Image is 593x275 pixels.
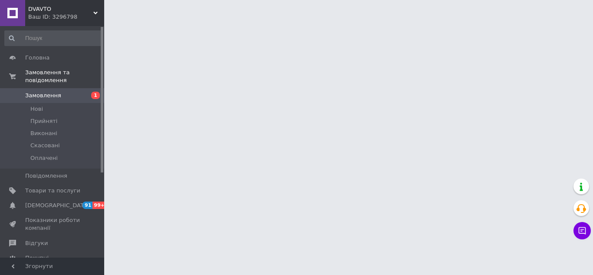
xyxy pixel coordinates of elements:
span: Товари та послуги [25,187,80,195]
span: Скасовані [30,142,60,149]
span: Головна [25,54,49,62]
div: Ваш ID: 3296798 [28,13,104,21]
span: Замовлення та повідомлення [25,69,104,84]
span: Замовлення [25,92,61,99]
span: 91 [82,202,92,209]
span: 1 [91,92,100,99]
span: 99+ [92,202,107,209]
span: DVAVTO [28,5,93,13]
input: Пошук [4,30,102,46]
span: Нові [30,105,43,113]
span: Покупці [25,254,49,262]
span: Відгуки [25,239,48,247]
span: Повідомлення [25,172,67,180]
span: Прийняті [30,117,57,125]
button: Чат з покупцем [573,222,591,239]
span: Виконані [30,129,57,137]
span: Оплачені [30,154,58,162]
span: Показники роботи компанії [25,216,80,232]
span: [DEMOGRAPHIC_DATA] [25,202,89,209]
